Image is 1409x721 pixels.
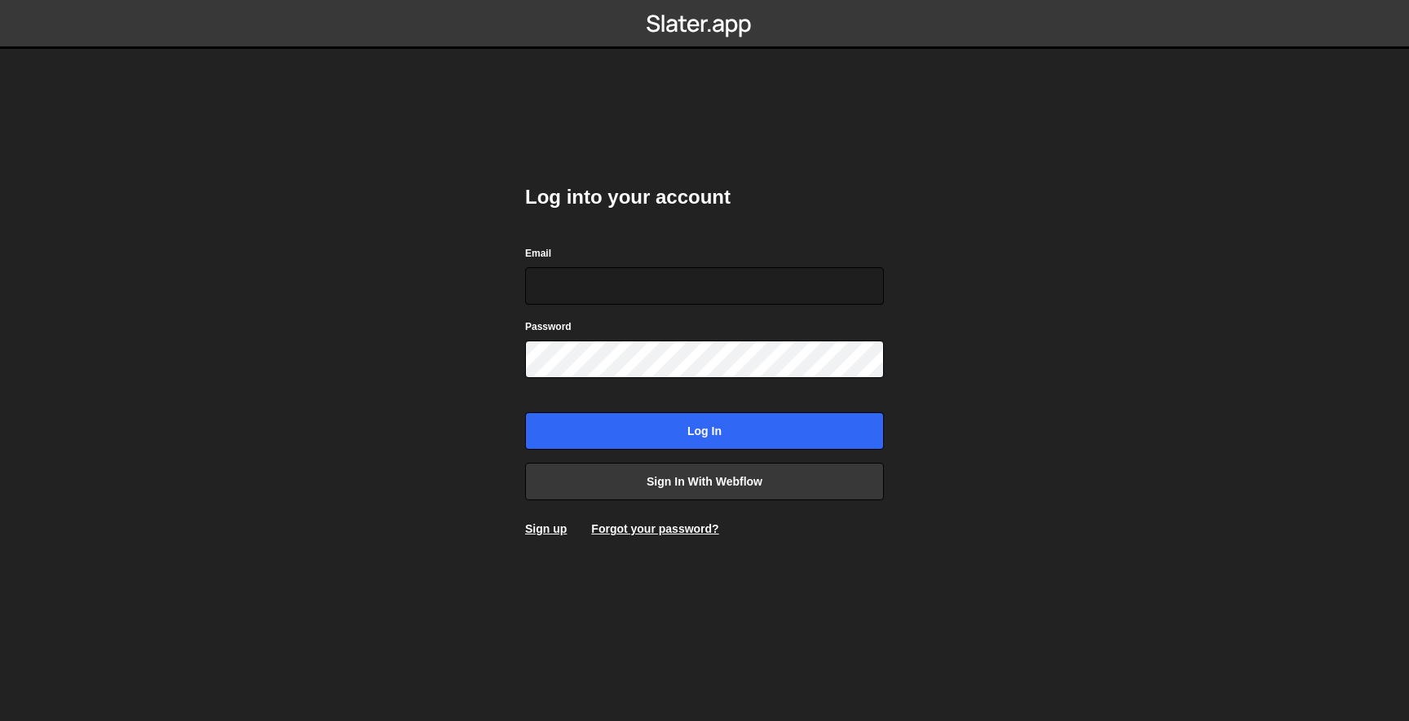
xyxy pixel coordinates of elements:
input: Log in [525,412,884,450]
a: Sign up [525,522,567,535]
a: Sign in with Webflow [525,463,884,500]
label: Email [525,245,551,262]
h2: Log into your account [525,184,884,210]
a: Forgot your password? [591,522,718,535]
label: Password [525,319,572,335]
